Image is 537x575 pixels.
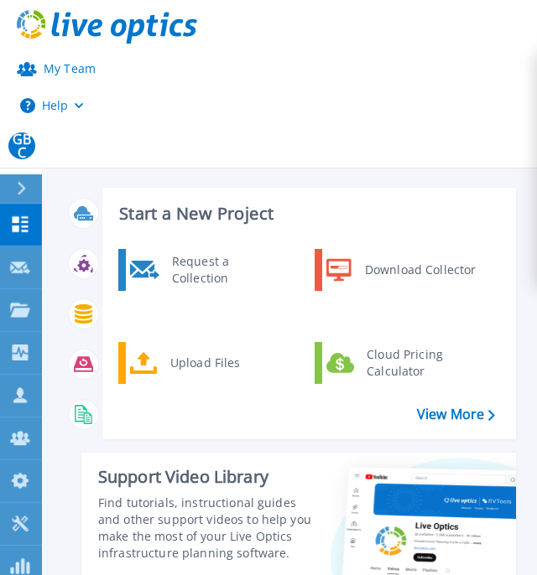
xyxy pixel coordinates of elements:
div: Upload Files [162,346,286,380]
a: Request a Collection [118,249,290,291]
a: Download Collector [315,249,487,291]
div: Support Video Library [98,466,315,488]
div: Request a Collection [164,253,286,287]
a: Upload Files [118,342,290,384]
div: Download Collector [357,253,483,287]
span: GBC [8,132,35,159]
a: Cloud Pricing Calculator [315,342,487,384]
a: View More [417,407,495,422]
h3: Start a New Project [119,205,494,223]
div: Cloud Pricing Calculator [358,346,482,380]
div: Find tutorials, instructional guides and other support videos to help you make the most of your L... [98,495,315,562]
